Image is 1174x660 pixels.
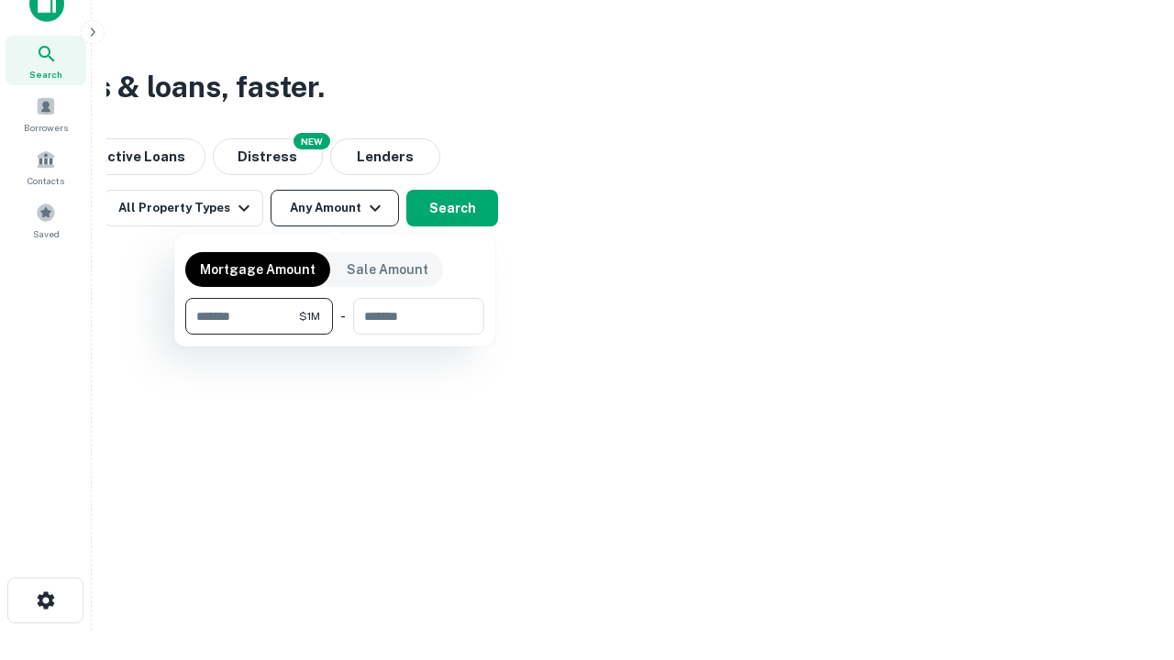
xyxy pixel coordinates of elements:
span: $1M [299,308,320,324]
p: Sale Amount [347,259,428,280]
iframe: Chat Widget [1082,513,1174,601]
div: - [340,298,346,335]
p: Mortgage Amount [200,259,316,280]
